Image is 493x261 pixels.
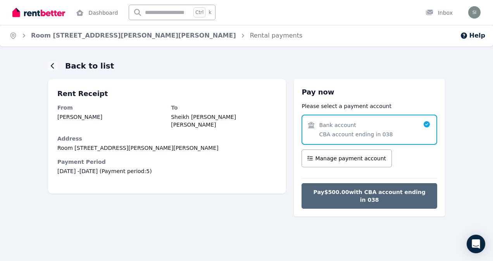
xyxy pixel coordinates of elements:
[57,135,277,143] dt: Address
[57,88,277,99] p: Rent Receipt
[57,167,277,175] span: [DATE] - [DATE] (Payment period: 5 )
[171,104,277,112] dt: To
[302,149,392,167] button: Manage payment account
[57,158,277,166] dt: Payment Period
[302,102,437,110] p: Please select a payment account
[12,7,65,18] img: RentBetter
[315,155,386,162] span: Manage payment account
[57,104,163,112] dt: From
[302,183,437,209] button: Pay$500.00with CBA account ending in 038
[468,6,481,19] img: Sheikh Iftekhar Uddin Ahmed
[209,9,211,15] span: k
[319,130,393,138] span: CBA account ending in 038
[250,32,303,39] a: Rental payments
[460,31,485,40] button: Help
[302,87,437,98] h3: Pay now
[193,7,205,17] span: Ctrl
[310,188,429,204] span: Pay $500.00 with CBA account ending in 038
[467,235,485,253] div: Open Intercom Messenger
[31,32,236,39] a: Room [STREET_ADDRESS][PERSON_NAME][PERSON_NAME]
[171,113,277,129] dd: Sheikh [PERSON_NAME] [PERSON_NAME]
[57,113,163,121] dd: [PERSON_NAME]
[426,9,453,17] div: Inbox
[65,60,114,71] h1: Back to list
[57,144,277,152] dd: Room [STREET_ADDRESS][PERSON_NAME][PERSON_NAME]
[319,121,356,129] span: Bank account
